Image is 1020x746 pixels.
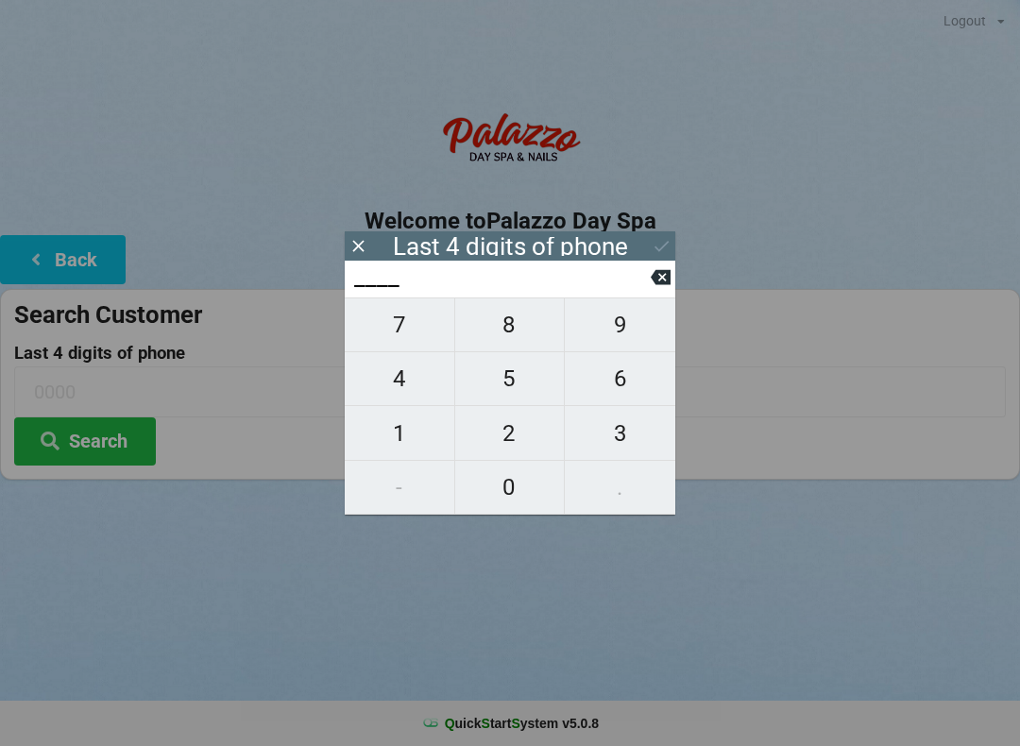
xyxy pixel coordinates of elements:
button: 4 [345,352,455,406]
button: 5 [455,352,566,406]
span: 5 [455,359,565,398]
button: 2 [455,406,566,460]
button: 3 [565,406,675,460]
button: 7 [345,297,455,352]
button: 6 [565,352,675,406]
span: 8 [455,305,565,345]
div: Last 4 digits of phone [393,237,628,256]
button: 9 [565,297,675,352]
button: 8 [455,297,566,352]
span: 4 [345,359,454,398]
span: 1 [345,414,454,453]
span: 2 [455,414,565,453]
span: 3 [565,414,675,453]
span: 0 [455,467,565,507]
span: 7 [345,305,454,345]
span: 6 [565,359,675,398]
span: 9 [565,305,675,345]
button: 1 [345,406,455,460]
button: 0 [455,461,566,515]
